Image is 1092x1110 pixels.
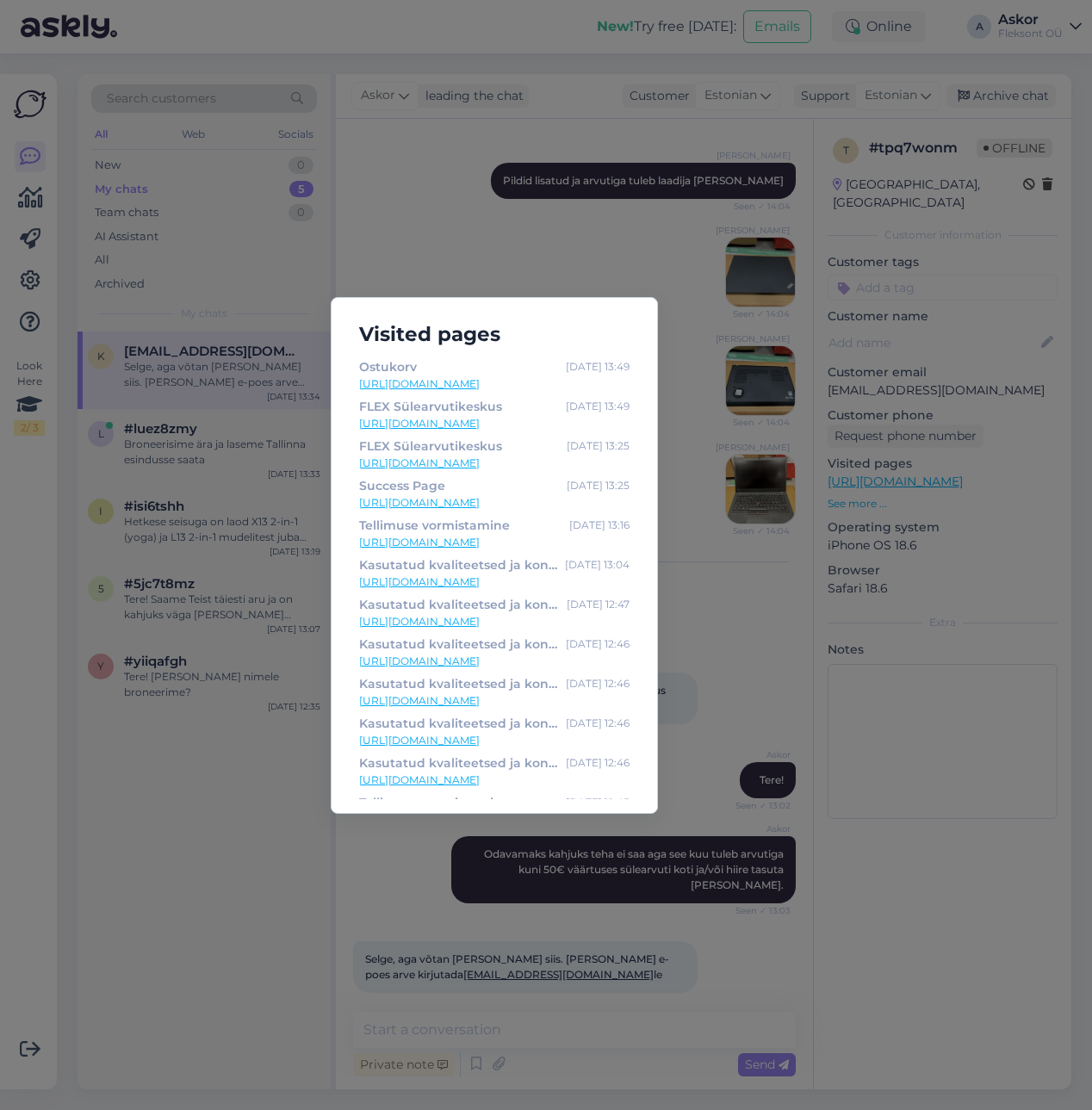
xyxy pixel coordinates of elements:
[359,574,630,590] a: [URL][DOMAIN_NAME]
[359,495,630,511] a: [URL][DOMAIN_NAME]
[566,397,630,416] div: [DATE] 13:49
[359,535,630,550] a: [URL][DOMAIN_NAME]
[359,772,630,788] a: [URL][DOMAIN_NAME]
[359,793,510,812] div: Tellimuse vormistamine
[569,516,630,535] div: [DATE] 13:16
[567,595,630,614] div: [DATE] 12:47
[359,635,559,654] div: Kasutatud kvaliteetsed ja kontrollitud sülearvutid
[359,714,559,733] div: Kasutatud kvaliteetsed ja kontrollitud sülearvutid
[567,437,630,456] div: [DATE] 13:25
[359,654,630,669] a: [URL][DOMAIN_NAME]
[359,397,502,416] div: FLEX Sülearvutikeskus
[359,555,558,574] div: Kasutatud kvaliteetsed ja kontrollitud sülearvutid
[566,357,630,376] div: [DATE] 13:49
[565,555,630,574] div: [DATE] 13:04
[359,376,630,392] a: [URL][DOMAIN_NAME]
[359,357,417,376] div: Ostukorv
[359,674,559,693] div: Kasutatud kvaliteetsed ja kontrollitud sülearvutid
[359,437,502,456] div: FLEX Sülearvutikeskus
[359,516,510,535] div: Tellimuse vormistamine
[566,714,630,733] div: [DATE] 12:46
[359,753,559,772] div: Kasutatud kvaliteetsed ja kontrollitud sülearvutid
[359,456,630,471] a: [URL][DOMAIN_NAME]
[359,476,445,495] div: Success Page
[566,753,630,772] div: [DATE] 12:46
[359,614,630,629] a: [URL][DOMAIN_NAME]
[359,416,630,431] a: [URL][DOMAIN_NAME]
[359,595,560,614] div: Kasutatud kvaliteetsed ja kontrollitud sülearvutid
[359,733,630,748] a: [URL][DOMAIN_NAME]
[566,793,630,812] div: [DATE] 12:45
[566,674,630,693] div: [DATE] 12:46
[567,476,630,495] div: [DATE] 13:25
[345,319,643,350] h5: Visited pages
[566,635,630,654] div: [DATE] 12:46
[359,693,630,709] a: [URL][DOMAIN_NAME]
